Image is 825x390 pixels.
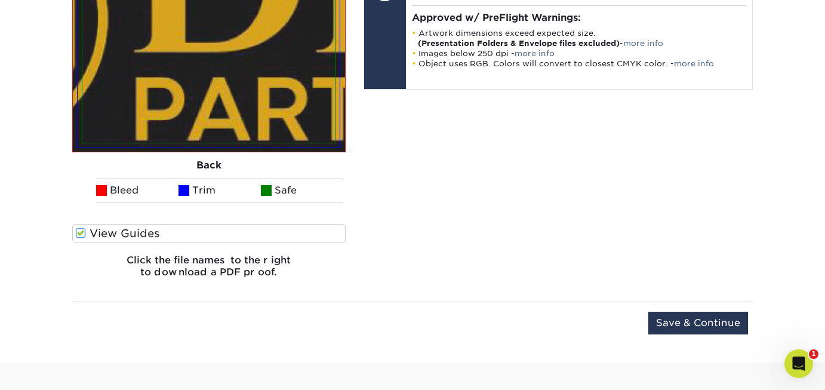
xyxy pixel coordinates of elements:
a: more info [674,59,714,68]
a: more info [515,49,555,58]
li: Trim [178,179,261,202]
li: Object uses RGB. Colors will convert to closest CMYK color. - [412,59,747,69]
iframe: Intercom live chat [784,349,813,378]
li: Images below 250 dpi - [412,48,747,59]
li: Safe [261,179,343,202]
h4: Approved w/ PreFlight Warnings: [412,12,747,23]
span: 1 [809,349,818,359]
strong: (Presentation Folders & Envelope files excluded) [418,39,620,48]
li: Artwork dimensions exceed expected size. - [412,28,747,48]
input: Save & Continue [648,312,748,334]
li: Bleed [96,179,178,202]
h6: Click the file names to the right to download a PDF proof. [72,254,346,287]
div: Back [72,152,346,179]
label: View Guides [72,224,346,242]
a: more info [623,39,663,48]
